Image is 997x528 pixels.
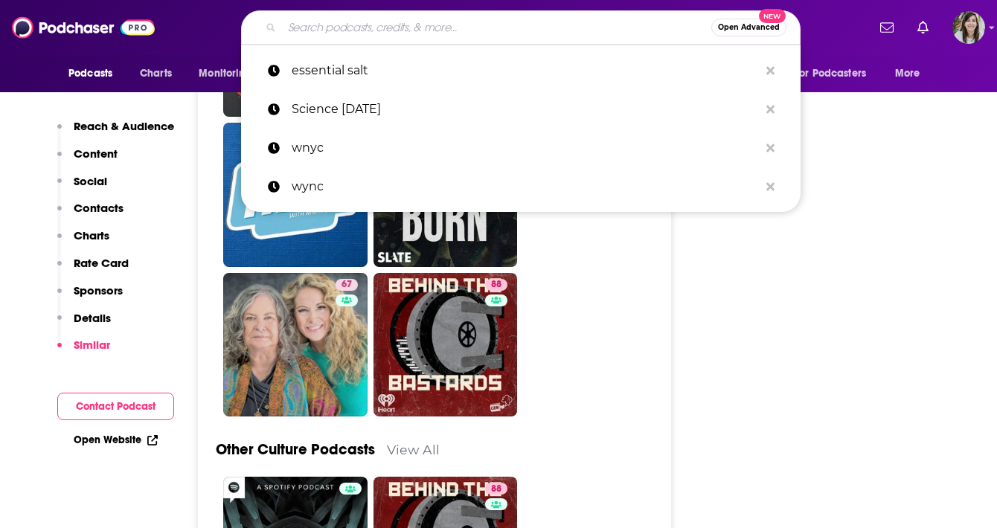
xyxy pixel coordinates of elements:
[336,279,358,291] a: 67
[57,228,109,256] button: Charts
[711,19,786,36] button: Open AdvancedNew
[74,201,124,215] p: Contacts
[57,393,174,420] button: Contact Podcast
[491,482,501,497] span: 88
[74,147,118,161] p: Content
[74,311,111,325] p: Details
[759,9,786,23] span: New
[241,129,801,167] a: wnyc
[140,63,172,84] span: Charts
[12,13,155,42] img: Podchaser - Follow, Share and Rate Podcasts
[57,256,129,283] button: Rate Card
[57,283,123,311] button: Sponsors
[74,228,109,242] p: Charts
[292,129,759,167] p: wnyc
[216,440,375,459] a: Other Culture Podcasts
[57,338,110,365] button: Similar
[57,174,107,202] button: Social
[911,15,935,40] a: Show notifications dropdown
[199,63,251,84] span: Monitoring
[68,63,112,84] span: Podcasts
[241,167,801,206] a: wync
[718,24,780,31] span: Open Advanced
[57,311,111,338] button: Details
[57,147,118,174] button: Content
[374,273,518,417] a: 88
[387,442,440,457] a: View All
[57,201,124,228] button: Contacts
[241,90,801,129] a: Science [DATE]
[130,59,181,88] a: Charts
[292,90,759,129] p: Science Friday
[874,15,900,40] a: Show notifications dropdown
[885,59,939,88] button: open menu
[74,283,123,297] p: Sponsors
[491,277,501,292] span: 88
[952,11,985,44] span: Logged in as devinandrade
[57,119,174,147] button: Reach & Audience
[485,279,507,291] a: 88
[952,11,985,44] button: Show profile menu
[485,483,507,495] a: 88
[952,11,985,44] img: User Profile
[282,16,711,39] input: Search podcasts, credits, & more...
[785,59,888,88] button: open menu
[223,273,368,417] a: 67
[241,10,801,45] div: Search podcasts, credits, & more...
[58,59,132,88] button: open menu
[895,63,920,84] span: More
[292,167,759,206] p: wync
[795,63,866,84] span: For Podcasters
[188,59,271,88] button: open menu
[74,434,158,446] a: Open Website
[342,277,352,292] span: 67
[241,51,801,90] a: essential salt
[74,174,107,188] p: Social
[292,51,759,90] p: essential salt
[74,119,174,133] p: Reach & Audience
[74,338,110,352] p: Similar
[74,256,129,270] p: Rate Card
[223,123,368,267] a: 65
